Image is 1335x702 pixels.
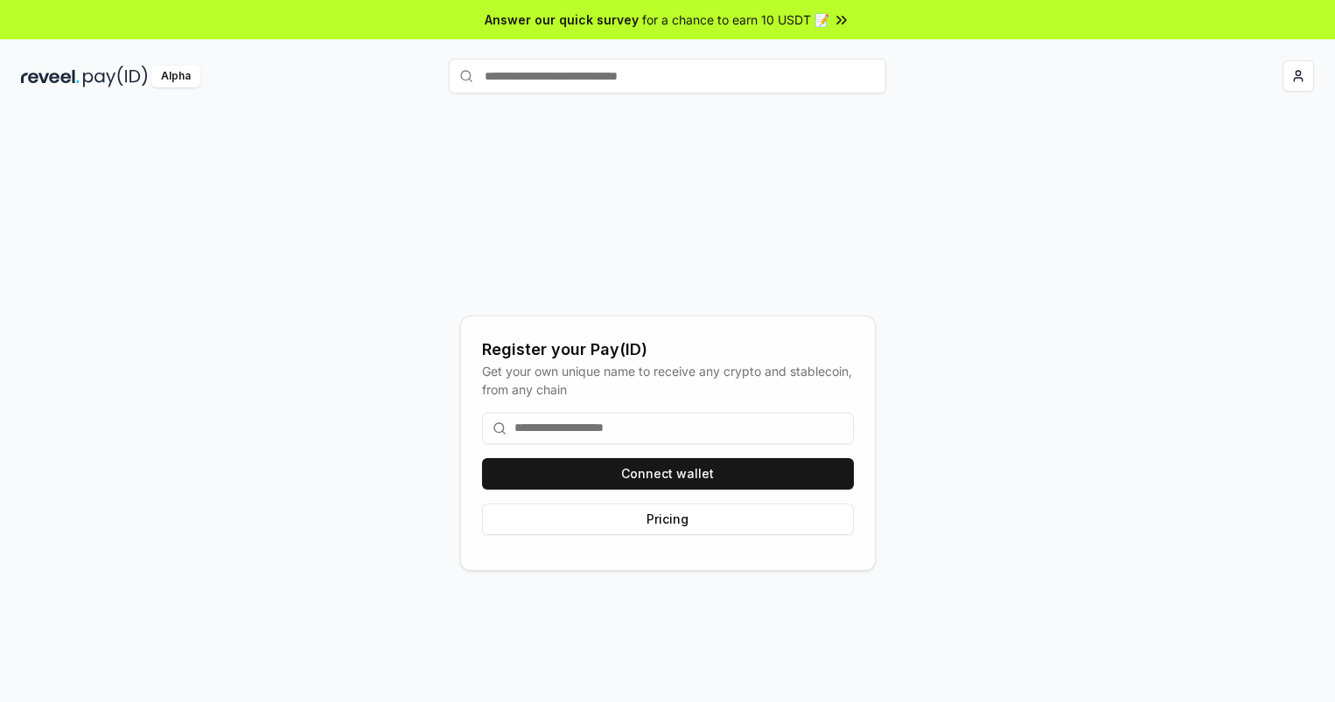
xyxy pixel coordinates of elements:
span: Answer our quick survey [485,10,639,29]
img: reveel_dark [21,66,80,87]
div: Get your own unique name to receive any crypto and stablecoin, from any chain [482,362,854,399]
img: pay_id [83,66,148,87]
button: Pricing [482,504,854,535]
button: Connect wallet [482,458,854,490]
div: Register your Pay(ID) [482,337,854,362]
div: Alpha [151,66,200,87]
span: for a chance to earn 10 USDT 📝 [642,10,829,29]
